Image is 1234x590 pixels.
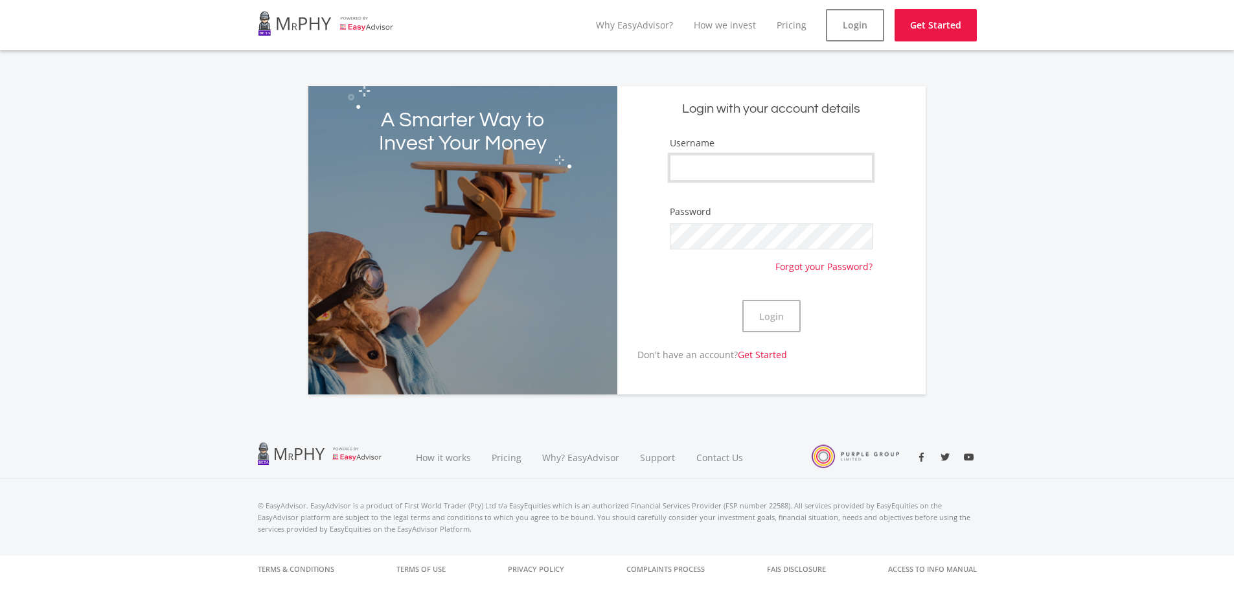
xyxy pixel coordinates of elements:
button: Login [742,300,801,332]
a: Why? EasyAdvisor [532,436,630,479]
a: Terms of Use [396,556,446,583]
a: Contact Us [686,436,755,479]
p: © EasyAdvisor. EasyAdvisor is a product of First World Trader (Pty) Ltd t/a EasyEquities which is... [258,500,977,535]
a: Access to Info Manual [888,556,977,583]
a: Forgot your Password? [775,249,873,273]
a: Complaints Process [626,556,705,583]
a: Privacy Policy [508,556,564,583]
a: Support [630,436,686,479]
h5: Login with your account details [627,100,916,118]
label: Username [670,137,714,150]
a: Why EasyAdvisor? [596,19,673,31]
h2: A Smarter Way to Invest Your Money [371,109,556,155]
a: How it works [406,436,481,479]
a: Pricing [481,436,532,479]
label: Password [670,205,711,218]
a: How we invest [694,19,756,31]
a: Pricing [777,19,806,31]
a: Login [826,9,884,41]
p: Don't have an account? [617,348,788,361]
a: FAIS Disclosure [767,556,826,583]
a: Get Started [895,9,977,41]
a: Terms & Conditions [258,556,334,583]
a: Get Started [738,348,787,361]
